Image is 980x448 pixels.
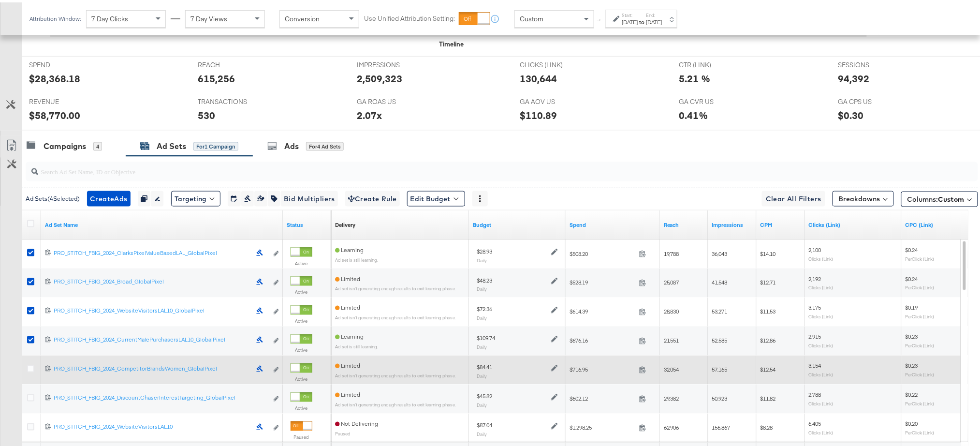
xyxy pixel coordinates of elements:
div: for 1 Campaign [193,140,238,149]
button: Breakdowns [833,189,894,204]
div: $48.23 [477,274,492,282]
a: PRO_STITCH_FBIG_2024_WebsiteVisitorsLAL10 [54,421,251,431]
sub: Ad set isn’t generating enough results to exit learning phase. [335,284,456,289]
label: Active [291,403,312,409]
span: $676.16 [570,335,635,342]
span: $716.95 [570,364,635,371]
span: Columns: [907,192,965,202]
span: Limited [335,273,360,280]
div: $58,770.00 [29,106,80,120]
div: 530 [198,106,215,120]
div: $45.82 [477,390,492,398]
sub: Clicks (Link) [809,341,834,346]
span: ↑ [595,16,604,20]
span: $508.20 [570,248,635,255]
sub: Per Click (Link) [906,254,935,259]
span: 2,788 [809,389,821,396]
span: 52,585 [712,335,728,342]
button: Columns:Custom [901,189,978,205]
sub: Per Click (Link) [906,370,935,375]
div: $110.89 [520,106,557,120]
sub: Daily [477,400,487,406]
span: GA CVR US [679,95,752,104]
sub: Clicks (Link) [809,399,834,404]
div: 2,509,323 [357,69,402,83]
label: Start: [622,10,638,16]
span: 53,271 [712,306,728,313]
span: TRANSACTIONS [198,95,270,104]
div: Timeline [439,37,464,46]
span: 2,192 [809,273,821,280]
sub: Clicks (Link) [809,312,834,317]
a: PRO_STITCH_FBIG_2024_Broad_GlobalPixel [54,276,251,286]
div: PRO_STITCH_FBIG_2024_DiscountChaserInterestTargeting_GlobalPixel [54,392,268,400]
span: $0.22 [906,389,918,396]
a: Shows the current state of your Ad Set. [287,219,327,226]
button: Create Rule [345,189,400,204]
sub: Ad set is still learning. [335,254,378,260]
span: CLICKS (LINK) [520,58,592,67]
label: Active [291,316,312,322]
span: Custom [520,12,543,21]
span: Bid Multipliers [284,191,335,203]
div: 2.07x [357,106,382,120]
sub: Clicks (Link) [809,254,834,259]
a: The number of people your ad was served to. [664,219,704,226]
a: PRO_STITCH_FBIG_2024_WebsiteVisitorsLAL10_GlobalPixel [54,305,251,315]
sub: Daily [477,429,487,435]
div: 4 [93,140,102,149]
a: Your Ad Set name. [45,219,279,226]
span: Limited [335,302,360,309]
sub: Per Click (Link) [906,428,935,433]
sub: Ad set isn’t generating enough results to exit learning phase. [335,400,456,405]
span: $11.82 [761,393,776,400]
div: PRO_STITCH_FBIG_2024_Broad_GlobalPixel [54,276,251,284]
span: $0.23 [906,360,918,367]
a: Shows the current budget of Ad Set. [473,219,562,226]
a: PRO_STITCH_FBIG_2024_ClarksPixelValueBasedLAL_GlobalPixel [54,247,251,257]
button: CreateAds [87,189,131,204]
div: $87.04 [477,419,492,427]
span: $0.23 [906,331,918,338]
div: Campaigns [44,138,86,149]
div: 0.41% [679,106,708,120]
label: Active [291,258,312,264]
sub: Clicks (Link) [809,428,834,433]
span: 25,087 [664,277,679,284]
span: Custom [938,193,965,201]
div: [DATE] [622,16,638,24]
span: IMPRESSIONS [357,58,429,67]
span: 7 Day Clicks [91,12,128,21]
div: PRO_STITCH_FBIG_2024_CurrentMalePurchasersLAL10_GlobalPixel [54,334,251,342]
span: Learning [335,331,364,338]
span: $602.12 [570,393,635,400]
span: $0.24 [906,273,918,280]
input: Search Ad Set Name, ID or Objective [38,156,890,175]
div: for 4 Ad Sets [306,140,344,149]
sub: Daily [477,284,487,290]
span: $528.19 [570,277,635,284]
span: $11.53 [761,306,776,313]
sub: Clicks (Link) [809,370,834,375]
span: 41,548 [712,277,728,284]
div: PRO_STITCH_FBIG_2024_CompetitorBrandsWomen_GlobalPixel [54,363,251,371]
strong: to [638,16,646,23]
span: 3,175 [809,302,821,309]
span: 2,915 [809,331,821,338]
sub: Per Click (Link) [906,341,935,346]
span: 2,100 [809,244,821,251]
div: 130,644 [520,69,557,83]
div: [DATE] [646,16,662,24]
span: SPEND [29,58,102,67]
span: 50,923 [712,393,728,400]
span: 36,043 [712,248,728,255]
span: Limited [335,360,360,367]
label: Paused [291,432,312,438]
span: Not Delivering [335,418,378,425]
div: PRO_STITCH_FBIG_2024_WebsiteVisitorsLAL10 [54,421,251,429]
div: $28,368.18 [29,69,80,83]
sub: Clicks (Link) [809,283,834,288]
label: End: [646,10,662,16]
span: 7 Day Views [190,12,227,21]
a: PRO_STITCH_FBIG_2024_DiscountChaserInterestTargeting_GlobalPixel [54,392,268,402]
